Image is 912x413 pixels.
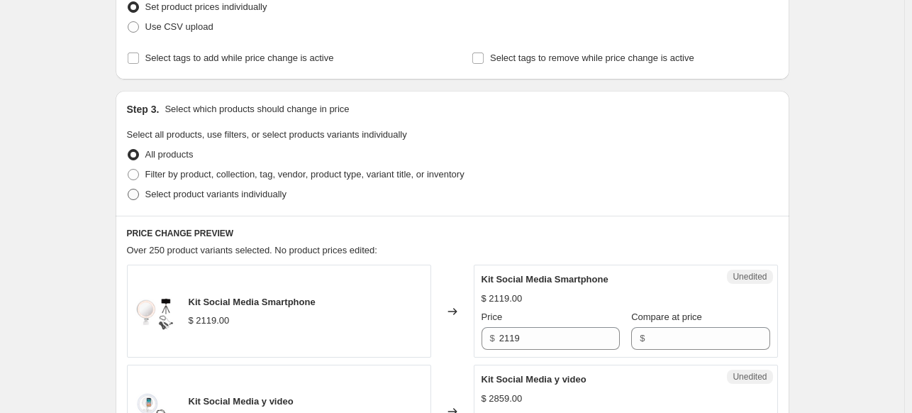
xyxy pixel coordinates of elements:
[640,333,645,343] span: $
[145,149,194,160] span: All products
[490,333,495,343] span: $
[482,312,503,322] span: Price
[145,189,287,199] span: Select product variants individually
[482,392,523,406] div: $ 2859.00
[733,271,767,282] span: Unedited
[189,396,294,407] span: Kit Social Media y video
[127,228,778,239] h6: PRICE CHANGE PREVIEW
[490,53,694,63] span: Select tags to remove while price change is active
[145,169,465,180] span: Filter by product, collection, tag, vendor, product type, variant title, or inventory
[482,292,523,306] div: $ 2119.00
[127,102,160,116] h2: Step 3.
[145,53,334,63] span: Select tags to add while price change is active
[145,21,213,32] span: Use CSV upload
[135,290,177,333] img: kit3_80x.png
[189,314,230,328] div: $ 2119.00
[189,297,316,307] span: Kit Social Media Smartphone
[145,1,267,12] span: Set product prices individually
[127,245,377,255] span: Over 250 product variants selected. No product prices edited:
[165,102,349,116] p: Select which products should change in price
[482,274,608,285] span: Kit Social Media Smartphone
[733,371,767,382] span: Unedited
[631,312,702,322] span: Compare at price
[127,129,407,140] span: Select all products, use filters, or select products variants individually
[482,374,586,385] span: Kit Social Media y video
